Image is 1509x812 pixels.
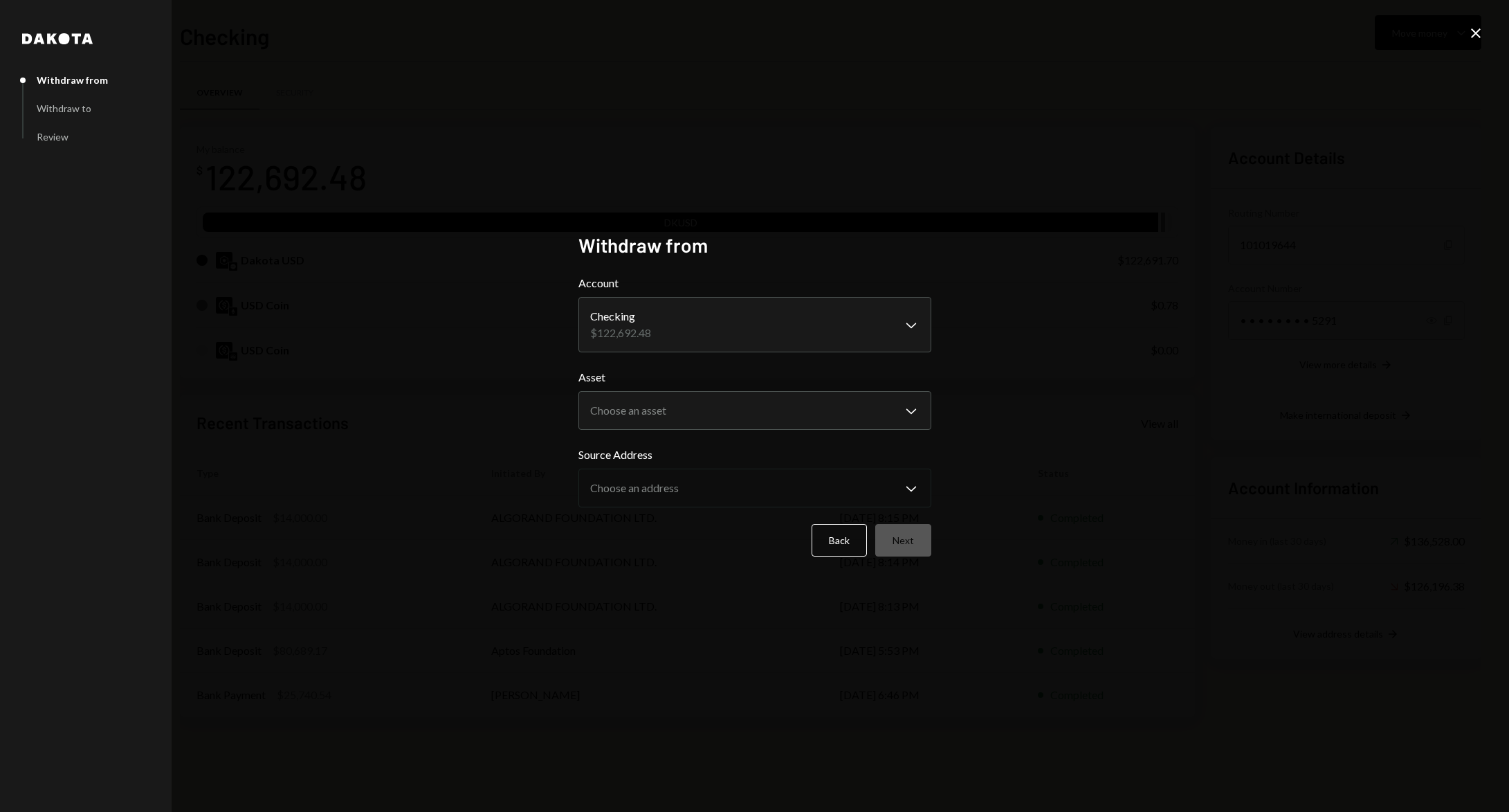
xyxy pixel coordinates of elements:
h2: Withdraw from [578,232,931,259]
div: Withdraw to [37,102,91,114]
div: Withdraw from [37,74,108,86]
label: Source Address [578,446,931,463]
button: Back [812,524,867,557]
label: Account [578,275,931,291]
button: Source Address [578,469,931,507]
div: Review [37,131,68,143]
label: Asset [578,369,931,386]
button: Account [578,297,931,352]
button: Asset [578,391,931,430]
